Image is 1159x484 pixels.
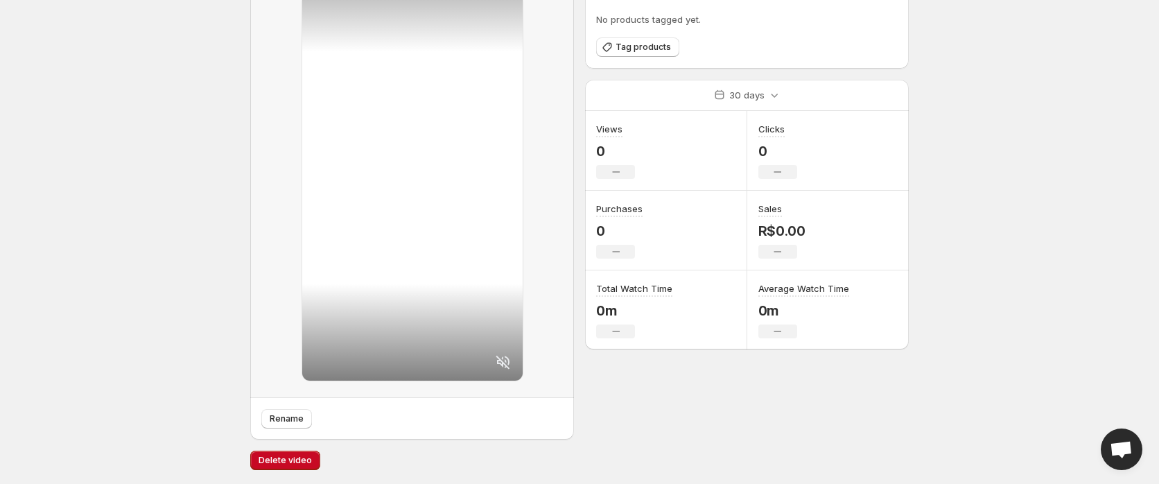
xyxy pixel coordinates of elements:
button: Delete video [250,451,320,470]
h3: Purchases [596,202,643,216]
button: Tag products [596,37,679,57]
h3: Views [596,122,622,136]
span: Delete video [259,455,312,466]
h3: Sales [758,202,782,216]
p: 0m [596,302,672,319]
p: 0m [758,302,849,319]
p: No products tagged yet. [596,12,898,26]
p: R$0.00 [758,223,805,239]
h3: Total Watch Time [596,282,672,295]
span: Rename [270,413,304,424]
button: Rename [261,409,312,429]
div: Open chat [1101,429,1142,470]
p: 0 [596,223,643,239]
p: 0 [596,143,635,159]
p: 0 [758,143,797,159]
h3: Average Watch Time [758,282,849,295]
span: Tag products [616,42,671,53]
h3: Clicks [758,122,785,136]
p: 30 days [729,88,765,102]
